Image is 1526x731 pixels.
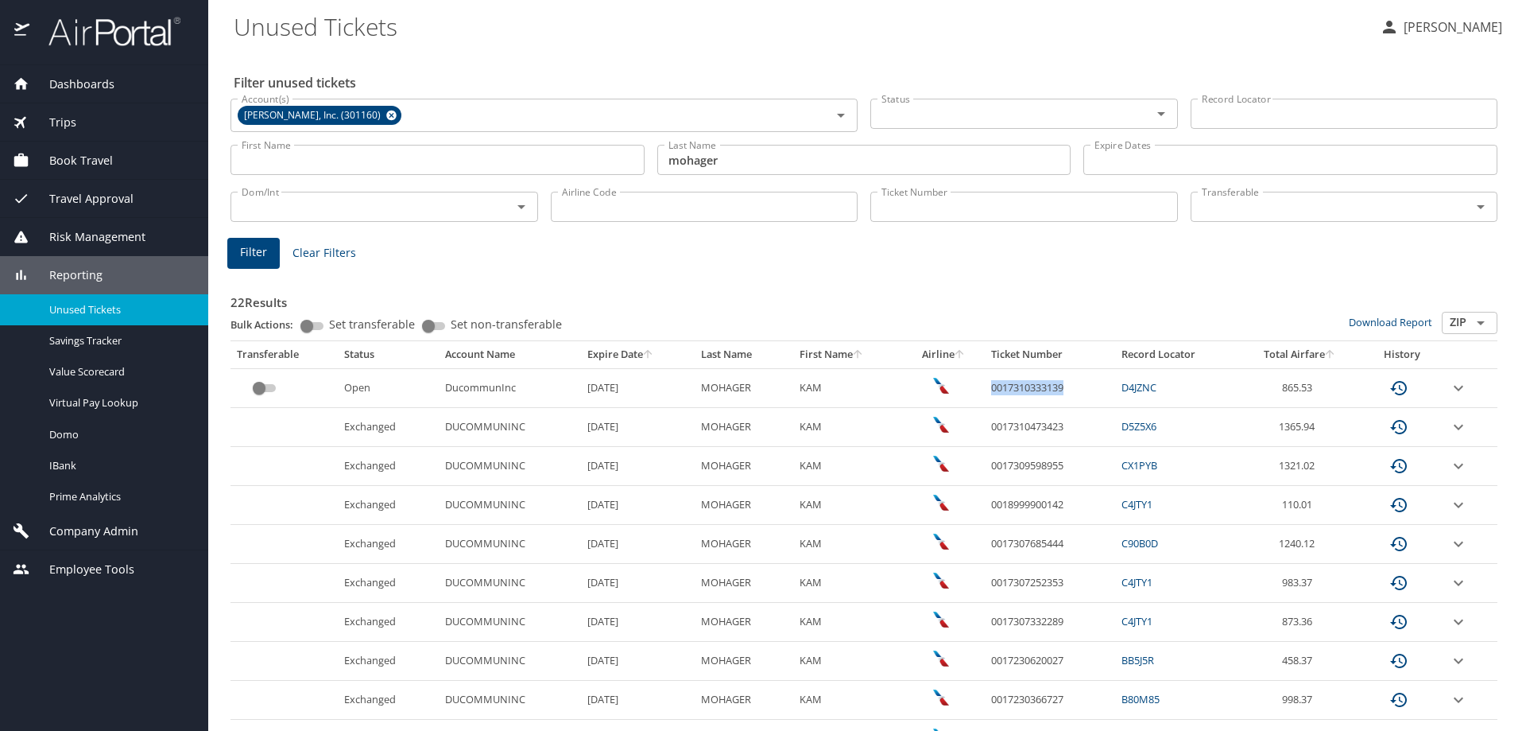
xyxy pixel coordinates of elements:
button: Open [1150,103,1172,125]
td: [DATE] [581,447,695,486]
a: B80M85 [1121,692,1160,706]
th: Total Airfare [1239,341,1361,368]
button: Clear Filters [286,239,362,268]
th: History [1361,341,1443,368]
td: DUCOMMUNINC [439,564,581,603]
span: Employee Tools [29,561,134,578]
td: 873.36 [1239,603,1361,642]
td: MOHAGER [695,486,793,525]
button: sort [643,350,654,360]
a: Download Report [1349,315,1432,329]
img: American Airlines [933,534,949,550]
td: Exchanged [338,564,439,603]
td: KAM [793,564,904,603]
span: [PERSON_NAME], Inc. (301160) [238,107,390,124]
span: Company Admin [29,523,138,540]
th: Airline [904,341,985,368]
td: Exchanged [338,603,439,642]
a: C4JTY1 [1121,575,1152,589]
button: Open [830,104,852,126]
td: KAM [793,681,904,720]
a: BB5J5R [1121,653,1154,667]
td: KAM [793,408,904,447]
td: DUCOMMUNINC [439,408,581,447]
a: C90B0D [1121,536,1158,550]
span: Reporting [29,266,103,284]
span: Risk Management [29,228,145,246]
th: Ticket Number [985,341,1116,368]
td: MOHAGER [695,642,793,681]
img: American Airlines [933,456,949,472]
div: Transferable [237,348,331,362]
span: Trips [29,114,76,131]
td: DUCOMMUNINC [439,525,581,564]
button: expand row [1449,535,1468,554]
p: [PERSON_NAME] [1399,17,1502,37]
td: KAM [793,525,904,564]
span: Filter [240,243,267,262]
td: [DATE] [581,486,695,525]
span: Travel Approval [29,190,134,208]
td: 0017309598955 [985,447,1116,486]
td: DUCOMMUNINC [439,486,581,525]
td: 0017310333139 [985,368,1116,407]
span: Book Travel [29,152,113,169]
a: D5Z5X6 [1121,419,1156,434]
td: [DATE] [581,603,695,642]
td: 1240.12 [1239,525,1361,564]
button: expand row [1449,690,1468,710]
td: Open [338,368,439,407]
td: KAM [793,368,904,407]
span: Clear Filters [292,243,356,263]
td: Exchanged [338,486,439,525]
span: Unused Tickets [49,302,189,317]
button: sort [1325,350,1336,360]
img: American Airlines [933,651,949,667]
td: Exchanged [338,447,439,486]
td: 458.37 [1239,642,1361,681]
th: Status [338,341,439,368]
span: Prime Analytics [49,489,189,504]
td: MOHAGER [695,368,793,407]
button: expand row [1449,496,1468,515]
span: Virtual Pay Lookup [49,395,189,410]
td: DUCOMMUNINC [439,681,581,720]
img: American Airlines [933,573,949,589]
td: MOHAGER [695,564,793,603]
td: MOHAGER [695,681,793,720]
span: Value Scorecard [49,364,189,379]
img: American Airlines [933,690,949,706]
img: icon-airportal.png [14,16,31,47]
a: C4JTY1 [1121,497,1152,511]
div: [PERSON_NAME], Inc. (301160) [238,106,401,125]
button: expand row [1449,379,1468,398]
th: First Name [793,341,904,368]
img: American Airlines [933,378,949,394]
td: 1365.94 [1239,408,1361,447]
td: Exchanged [338,681,439,720]
button: expand row [1449,418,1468,437]
td: 0017307332289 [985,603,1116,642]
button: Open [1470,196,1492,218]
button: sort [853,350,864,360]
span: Set non-transferable [451,319,562,330]
td: [DATE] [581,408,695,447]
td: DUCOMMUNINC [439,642,581,681]
td: [DATE] [581,681,695,720]
td: MOHAGER [695,603,793,642]
td: KAM [793,447,904,486]
a: D4JZNC [1121,380,1156,395]
td: Exchanged [338,525,439,564]
img: American Airlines [933,612,949,628]
a: C4JTY1 [1121,614,1152,628]
span: Domo [49,427,189,442]
td: 110.01 [1239,486,1361,525]
button: sort [955,350,966,360]
span: Savings Tracker [49,333,189,348]
th: Expire Date [581,341,695,368]
td: 1321.02 [1239,447,1361,486]
img: airportal-logo.png [31,16,180,47]
button: expand row [1449,651,1468,671]
td: Exchanged [338,408,439,447]
td: Exchanged [338,642,439,681]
